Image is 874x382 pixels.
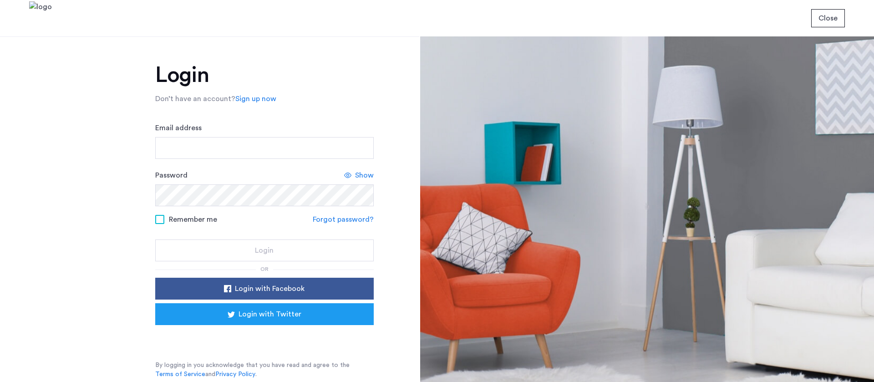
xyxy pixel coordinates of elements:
[155,303,374,325] button: button
[155,361,374,379] p: By logging in you acknowledge that you have read and agree to the and .
[260,266,269,272] span: or
[29,1,52,36] img: logo
[155,239,374,261] button: button
[215,370,255,379] a: Privacy Policy
[155,278,374,300] button: button
[355,170,374,181] span: Show
[155,64,374,86] h1: Login
[155,122,202,133] label: Email address
[155,370,205,379] a: Terms of Service
[239,309,301,320] span: Login with Twitter
[818,13,838,24] span: Close
[313,214,374,225] a: Forgot password?
[235,93,276,104] a: Sign up now
[235,283,305,294] span: Login with Facebook
[155,170,188,181] label: Password
[169,214,217,225] span: Remember me
[155,95,235,102] span: Don’t have an account?
[811,9,845,27] button: button
[255,245,274,256] span: Login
